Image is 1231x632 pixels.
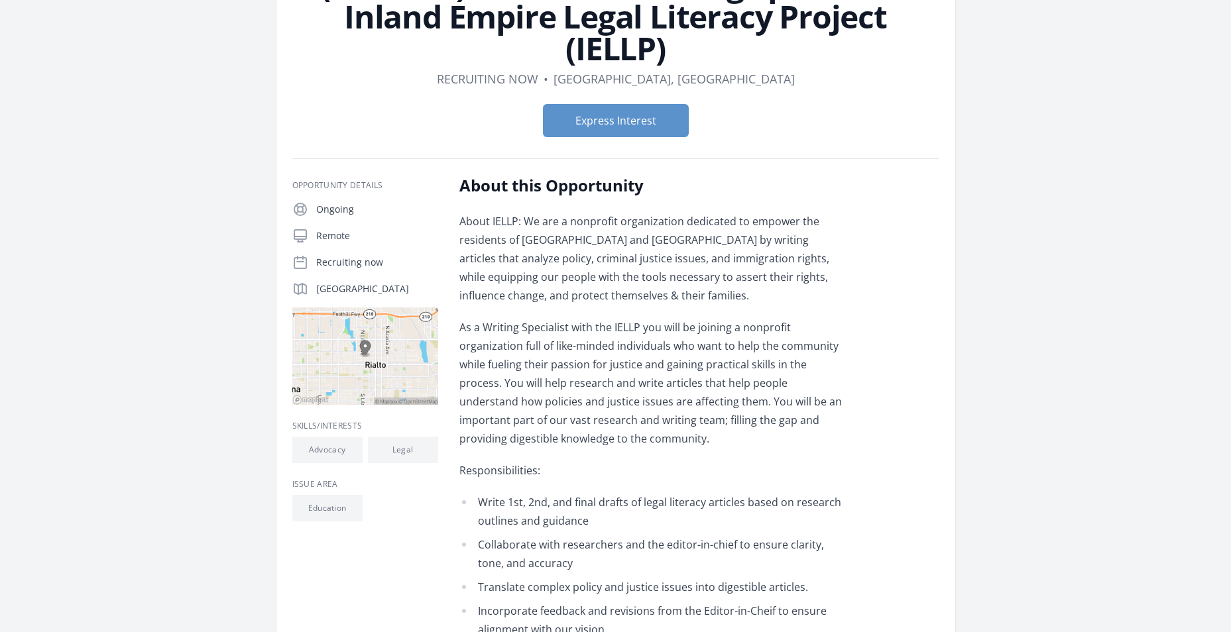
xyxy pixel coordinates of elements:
h3: Skills/Interests [292,421,438,431]
li: Education [292,495,363,521]
div: • [544,70,548,88]
h3: Opportunity Details [292,180,438,191]
img: Map [292,307,438,405]
p: Remote [316,229,438,242]
li: Write 1st, 2nd, and final drafts of legal literacy articles based on research outlines and guidance [459,493,847,530]
li: Collaborate with researchers and the editor-in-chief to ensure clarity, tone, and accuracy [459,535,847,572]
p: Recruiting now [316,256,438,269]
dd: [GEOGRAPHIC_DATA], [GEOGRAPHIC_DATA] [554,70,795,88]
dd: Recruiting now [437,70,538,88]
p: As a Writing Specialist with the IELLP you will be joining a nonprofit organization full of like-... [459,318,847,448]
li: Advocacy [292,437,363,463]
h2: About this Opportunity [459,175,847,196]
p: [GEOGRAPHIC_DATA] [316,282,438,295]
li: Translate complex policy and justice issues into digestible articles. [459,578,847,596]
li: Legal [368,437,438,463]
p: Responsibilities: [459,461,847,480]
p: About IELLP: We are a nonprofit organization dedicated to empower the residents of [GEOGRAPHIC_DA... [459,212,847,305]
p: Ongoing [316,203,438,216]
h3: Issue area [292,479,438,490]
button: Express Interest [543,104,689,137]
